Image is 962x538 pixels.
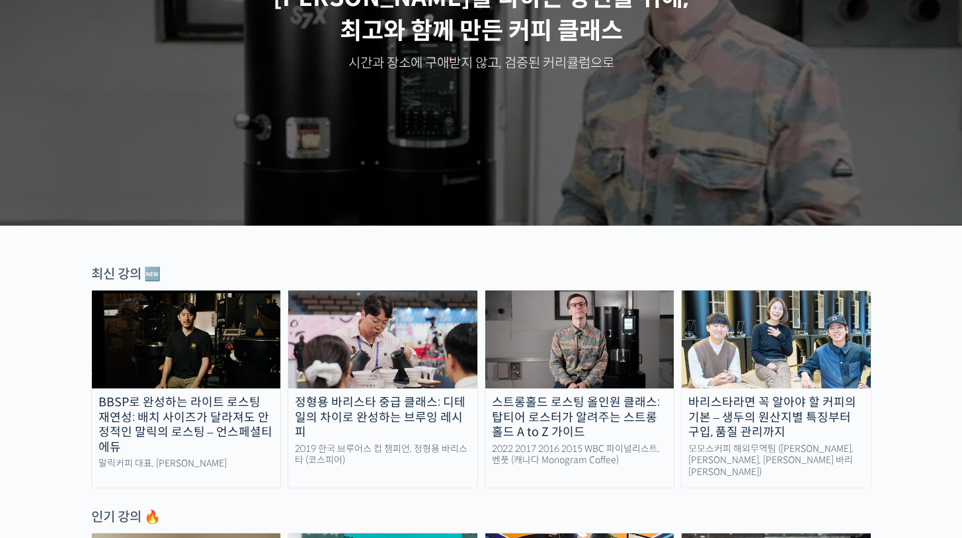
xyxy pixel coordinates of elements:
[92,291,281,388] img: malic-roasting-class_course-thumbnail.jpg
[681,290,871,488] a: 바리스타라면 꼭 알아야 할 커피의 기본 – 생두의 원산지별 특징부터 구입, 품질 관리까지 모모스커피 해외무역팀 ([PERSON_NAME], [PERSON_NAME], [PER...
[204,439,220,450] span: 설정
[288,291,477,388] img: advanced-brewing_course-thumbnail.jpeg
[42,439,50,450] span: 홈
[4,420,87,453] a: 홈
[682,443,871,478] div: 모모스커피 해외무역팀 ([PERSON_NAME], [PERSON_NAME], [PERSON_NAME] 바리[PERSON_NAME])
[682,395,871,440] div: 바리스타라면 꼭 알아야 할 커피의 기본 – 생두의 원산지별 특징부터 구입, 품질 관리까지
[485,291,674,388] img: stronghold-roasting_course-thumbnail.jpg
[92,458,281,470] div: 말릭커피 대표, [PERSON_NAME]
[87,420,171,453] a: 대화
[91,508,871,526] div: 인기 강의 🔥
[485,290,675,488] a: 스트롱홀드 로스팅 올인원 클래스: 탑티어 로스터가 알려주는 스트롱홀드 A to Z 가이드 2022 2017 2016 2015 WBC 파이널리스트, 벤풋 (캐나다 Monogra...
[91,290,282,488] a: BBSP로 완성하는 라이트 로스팅 재연성: 배치 사이즈가 달라져도 안정적인 말릭의 로스팅 – 언스페셜티 에듀 말릭커피 대표, [PERSON_NAME]
[485,395,674,440] div: 스트롱홀드 로스팅 올인원 클래스: 탑티어 로스터가 알려주는 스트롱홀드 A to Z 가이드
[92,395,281,455] div: BBSP로 완성하는 라이트 로스팅 재연성: 배치 사이즈가 달라져도 안정적인 말릭의 로스팅 – 언스페셜티 에듀
[13,54,949,73] p: 시간과 장소에 구애받지 않고, 검증된 커리큘럼으로
[171,420,254,453] a: 설정
[121,440,137,451] span: 대화
[485,443,674,467] div: 2022 2017 2016 2015 WBC 파이널리스트, 벤풋 (캐나다 Monogram Coffee)
[682,291,871,388] img: momos_course-thumbnail.jpg
[288,290,478,488] a: 정형용 바리스타 중급 클래스: 디테일의 차이로 완성하는 브루잉 레시피 2019 한국 브루어스 컵 챔피언, 정형용 바리스타 (코스피어)
[288,443,477,467] div: 2019 한국 브루어스 컵 챔피언, 정형용 바리스타 (코스피어)
[288,395,477,440] div: 정형용 바리스타 중급 클래스: 디테일의 차이로 완성하는 브루잉 레시피
[91,265,871,283] div: 최신 강의 🆕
